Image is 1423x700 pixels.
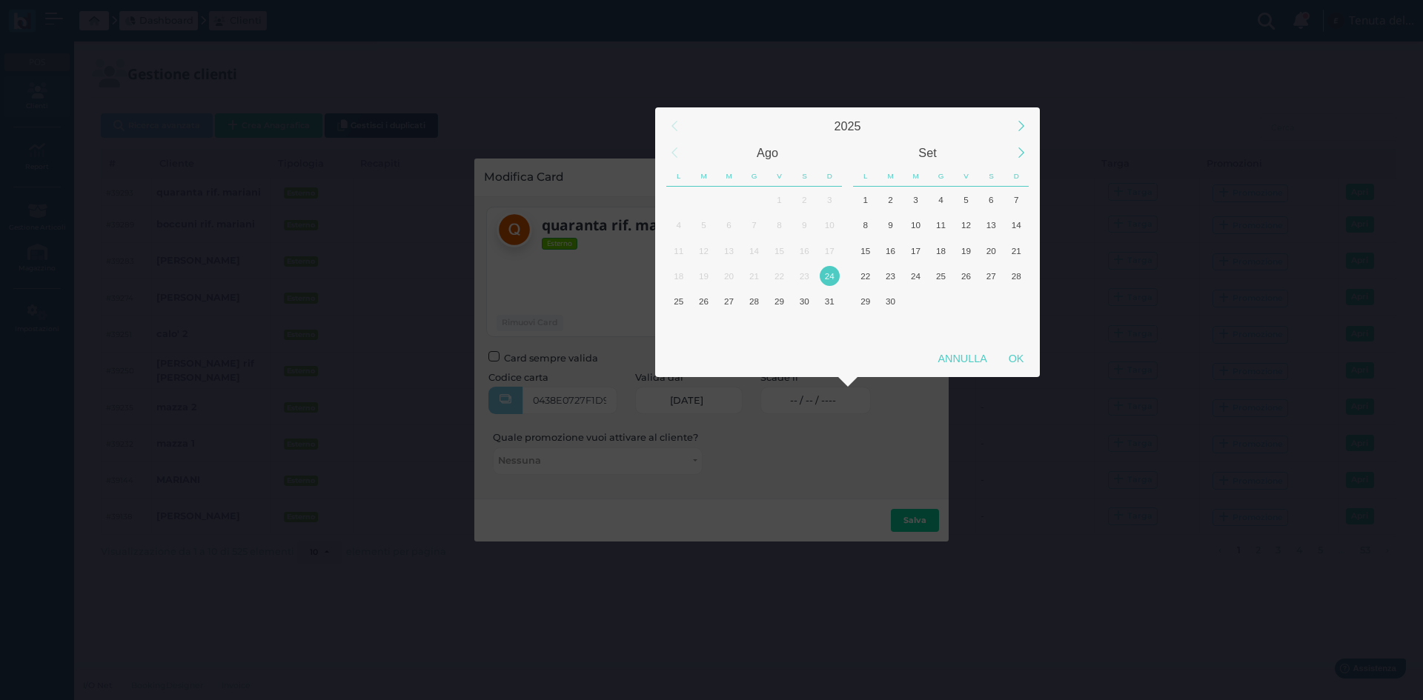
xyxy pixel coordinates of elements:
[1004,187,1029,212] div: Domenica, Settembre 7
[981,190,1001,210] div: 6
[694,291,714,311] div: 26
[666,213,691,238] div: Lunedì, Agosto 4
[691,263,717,288] div: Martedì, Agosto 19
[744,266,764,286] div: 21
[903,238,929,263] div: Mercoledì, Settembre 17
[931,266,951,286] div: 25
[906,190,926,210] div: 3
[744,215,764,235] div: 7
[1004,289,1029,314] div: Domenica, Ottobre 5
[792,289,817,314] div: Sabato, Agosto 30
[719,241,739,261] div: 13
[666,289,691,314] div: Lunedì, Agosto 25
[978,314,1004,339] div: Sabato, Ottobre 11
[792,238,817,263] div: Sabato, Agosto 16
[978,263,1004,288] div: Sabato, Settembre 27
[691,213,717,238] div: Martedì, Agosto 5
[795,291,815,311] div: 30
[929,289,954,314] div: Giovedì, Ottobre 2
[742,187,767,212] div: Giovedì, Luglio 31
[929,238,954,263] div: Giovedì, Settembre 18
[1004,263,1029,288] div: Domenica, Settembre 28
[658,137,690,169] div: Previous Month
[669,291,689,311] div: 25
[903,213,929,238] div: Mercoledì, Settembre 10
[855,190,875,210] div: 1
[1006,241,1026,261] div: 21
[795,241,815,261] div: 16
[953,314,978,339] div: Venerdì, Ottobre 10
[795,266,815,286] div: 23
[1005,110,1037,142] div: Next Year
[953,263,978,288] div: Venerdì, Settembre 26
[1006,215,1026,235] div: 14
[848,139,1008,166] div: Settembre
[717,187,742,212] div: Mercoledì, Luglio 30
[953,187,978,212] div: Venerdì, Settembre 5
[817,263,842,288] div: Oggi, Domenica, Agosto 24
[953,213,978,238] div: Venerdì, Settembre 12
[953,289,978,314] div: Venerdì, Ottobre 3
[742,238,767,263] div: Giovedì, Agosto 14
[792,187,817,212] div: Sabato, Agosto 2
[931,215,951,235] div: 11
[769,241,789,261] div: 15
[658,110,690,142] div: Previous Year
[853,166,878,187] div: Lunedì
[878,314,903,339] div: Martedì, Ottobre 7
[792,213,817,238] div: Sabato, Agosto 9
[691,187,717,212] div: Martedì, Luglio 29
[688,113,1008,139] div: 2025
[981,241,1001,261] div: 20
[878,166,903,187] div: Martedì
[906,266,926,286] div: 24
[929,213,954,238] div: Giovedì, Settembre 11
[978,238,1004,263] div: Sabato, Settembre 20
[767,166,792,187] div: Venerdì
[880,190,900,210] div: 2
[820,241,840,261] div: 17
[880,291,900,311] div: 30
[929,263,954,288] div: Giovedì, Settembre 25
[792,263,817,288] div: Sabato, Agosto 23
[795,215,815,235] div: 9
[929,187,954,212] div: Giovedì, Settembre 4
[766,238,792,263] div: Venerdì, Agosto 15
[820,215,840,235] div: 10
[795,190,815,210] div: 2
[1004,166,1029,187] div: Domenica
[1005,137,1037,169] div: Next Month
[820,291,840,311] div: 31
[978,166,1004,187] div: Sabato
[691,238,717,263] div: Martedì, Agosto 12
[769,215,789,235] div: 8
[853,314,878,339] div: Lunedì, Ottobre 6
[742,289,767,314] div: Giovedì, Agosto 28
[853,238,878,263] div: Lunedì, Settembre 15
[691,289,717,314] div: Martedì, Agosto 26
[953,238,978,263] div: Venerdì, Settembre 19
[820,266,840,286] div: 24
[44,12,98,23] span: Assistenza
[742,166,767,187] div: Giovedì
[880,266,900,286] div: 23
[855,215,875,235] div: 8
[998,345,1035,372] div: OK
[956,190,976,210] div: 5
[1004,314,1029,339] div: Domenica, Ottobre 12
[717,314,742,339] div: Mercoledì, Settembre 3
[1006,190,1026,210] div: 7
[691,166,717,187] div: Martedì
[817,314,842,339] div: Domenica, Settembre 7
[906,241,926,261] div: 17
[694,241,714,261] div: 12
[855,291,875,311] div: 29
[956,266,976,286] div: 26
[931,241,951,261] div: 18
[694,215,714,235] div: 5
[717,213,742,238] div: Mercoledì, Agosto 6
[744,241,764,261] div: 14
[903,314,929,339] div: Mercoledì, Ottobre 8
[880,215,900,235] div: 9
[666,166,691,187] div: Lunedì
